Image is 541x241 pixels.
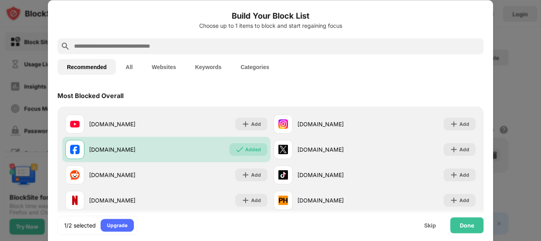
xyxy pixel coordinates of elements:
div: Added [245,145,261,153]
img: favicons [70,145,80,154]
img: favicons [278,145,288,154]
div: Choose up to 1 items to block and start regaining focus [57,22,484,29]
div: Add [459,120,469,128]
div: Most Blocked Overall [57,91,124,99]
div: [DOMAIN_NAME] [297,196,375,204]
div: Add [459,196,469,204]
div: Add [251,120,261,128]
img: favicons [278,170,288,179]
div: [DOMAIN_NAME] [297,145,375,154]
div: Done [460,222,474,228]
button: All [116,59,142,75]
div: Upgrade [107,221,128,229]
img: favicons [70,195,80,205]
div: [DOMAIN_NAME] [89,145,166,154]
div: [DOMAIN_NAME] [297,120,375,128]
div: 1/2 selected [64,221,96,229]
div: [DOMAIN_NAME] [89,171,166,179]
div: Add [251,196,261,204]
img: favicons [70,170,80,179]
h6: Build Your Block List [57,10,484,21]
div: Add [251,171,261,179]
button: Categories [231,59,278,75]
img: search.svg [61,41,70,51]
div: Skip [424,222,436,228]
button: Recommended [57,59,116,75]
button: Keywords [185,59,231,75]
div: [DOMAIN_NAME] [89,120,166,128]
button: Websites [142,59,185,75]
div: Add [459,145,469,153]
div: Add [459,171,469,179]
div: [DOMAIN_NAME] [297,171,375,179]
div: [DOMAIN_NAME] [89,196,166,204]
img: favicons [70,119,80,129]
img: favicons [278,195,288,205]
img: favicons [278,119,288,129]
